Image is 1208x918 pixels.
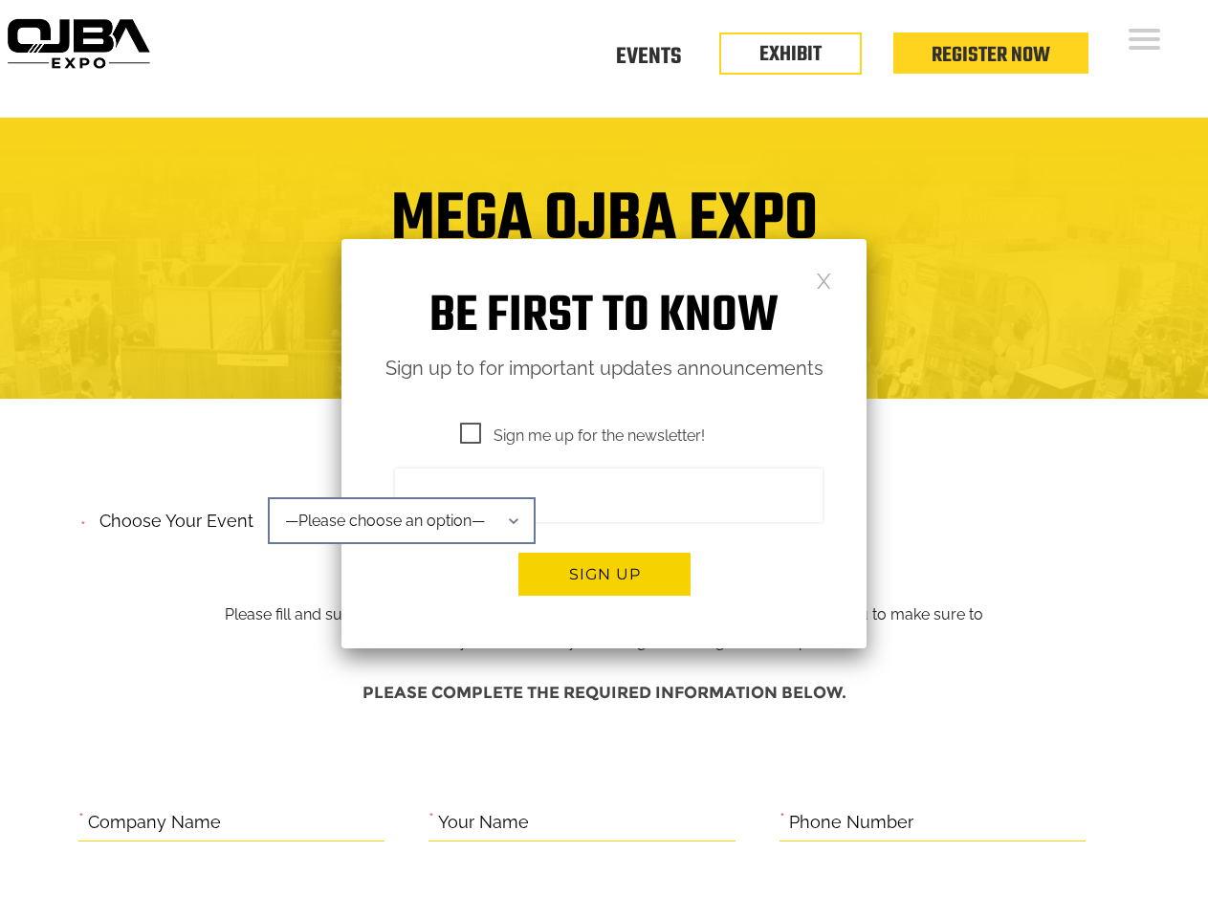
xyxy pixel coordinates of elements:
[14,193,1194,270] h1: Mega OJBA Expo
[14,287,1194,322] h4: Trade Show Exhibit Space Application
[341,352,867,385] p: Sign up to for important updates announcements
[88,808,221,838] label: Company Name
[78,674,1131,711] h4: Please complete the required information below.
[789,808,913,838] label: Phone Number
[341,287,867,347] h1: Be first to know
[932,39,1050,72] a: Register Now
[460,424,705,448] span: Sign me up for the newsletter!
[88,494,253,536] label: Choose your event
[518,553,691,596] button: Sign up
[209,505,999,655] p: Please fill and submit the information below and one of our team members will contact you to make...
[816,272,832,288] a: Close
[438,808,529,838] label: Your Name
[759,38,822,71] a: EXHIBIT
[268,497,536,544] span: —Please choose an option—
